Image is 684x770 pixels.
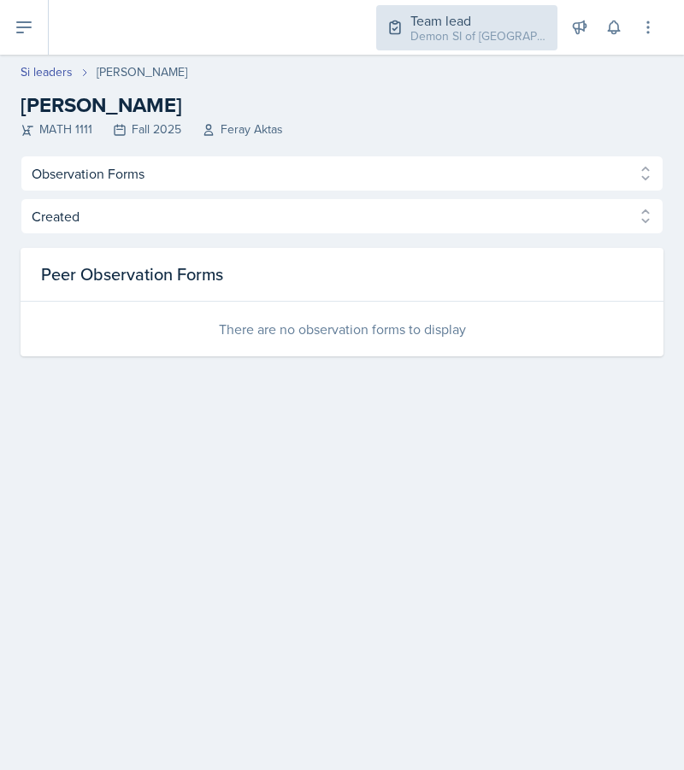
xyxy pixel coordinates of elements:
div: There are no observation forms to display [21,302,663,356]
h2: [PERSON_NAME] [21,90,663,120]
a: Si leaders [21,63,73,81]
div: Peer Observation Forms [21,248,663,302]
div: Demon SI of [GEOGRAPHIC_DATA] / Fall 2025 [410,27,547,45]
div: MATH 1111 Fall 2025 Feray Aktas [21,120,663,138]
div: Team lead [410,10,547,31]
div: [PERSON_NAME] [97,63,187,81]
